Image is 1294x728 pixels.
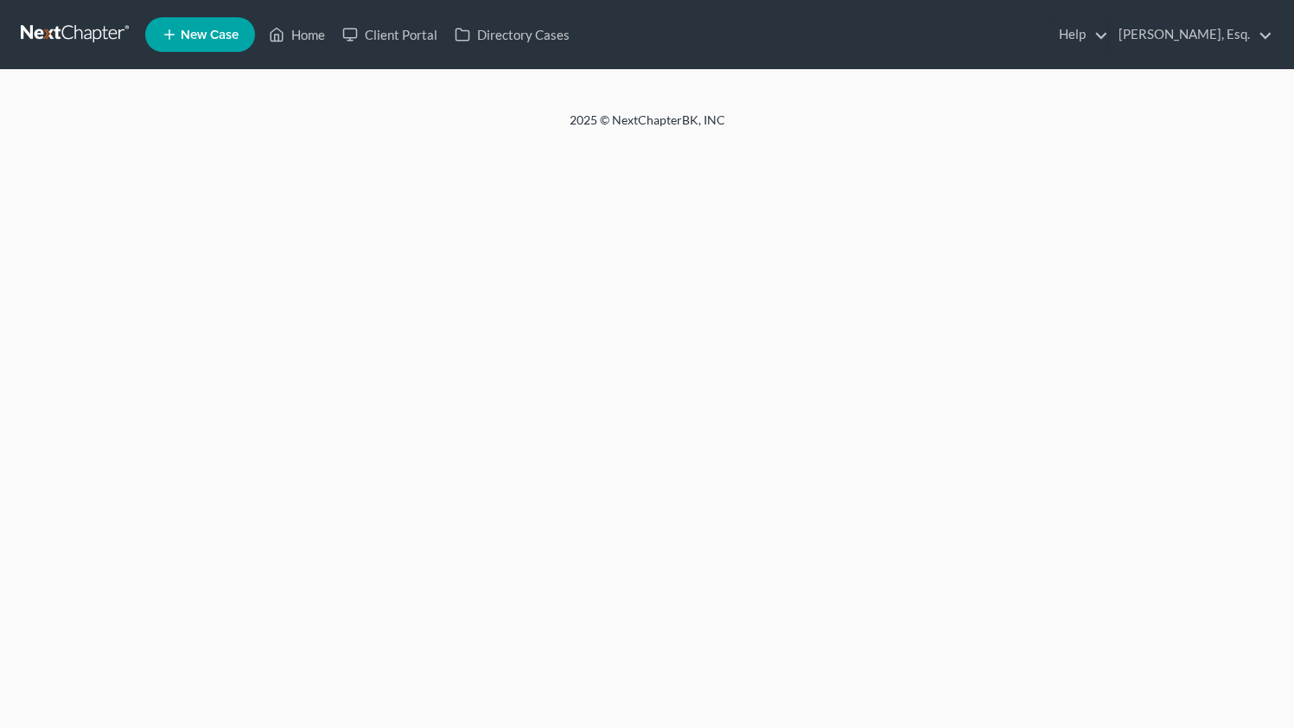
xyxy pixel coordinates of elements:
a: Help [1050,19,1108,50]
new-legal-case-button: New Case [145,17,255,52]
a: Client Portal [334,19,446,50]
div: 2025 © NextChapterBK, INC [155,112,1140,143]
a: Directory Cases [446,19,578,50]
a: [PERSON_NAME], Esq. [1110,19,1272,50]
a: Home [260,19,334,50]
